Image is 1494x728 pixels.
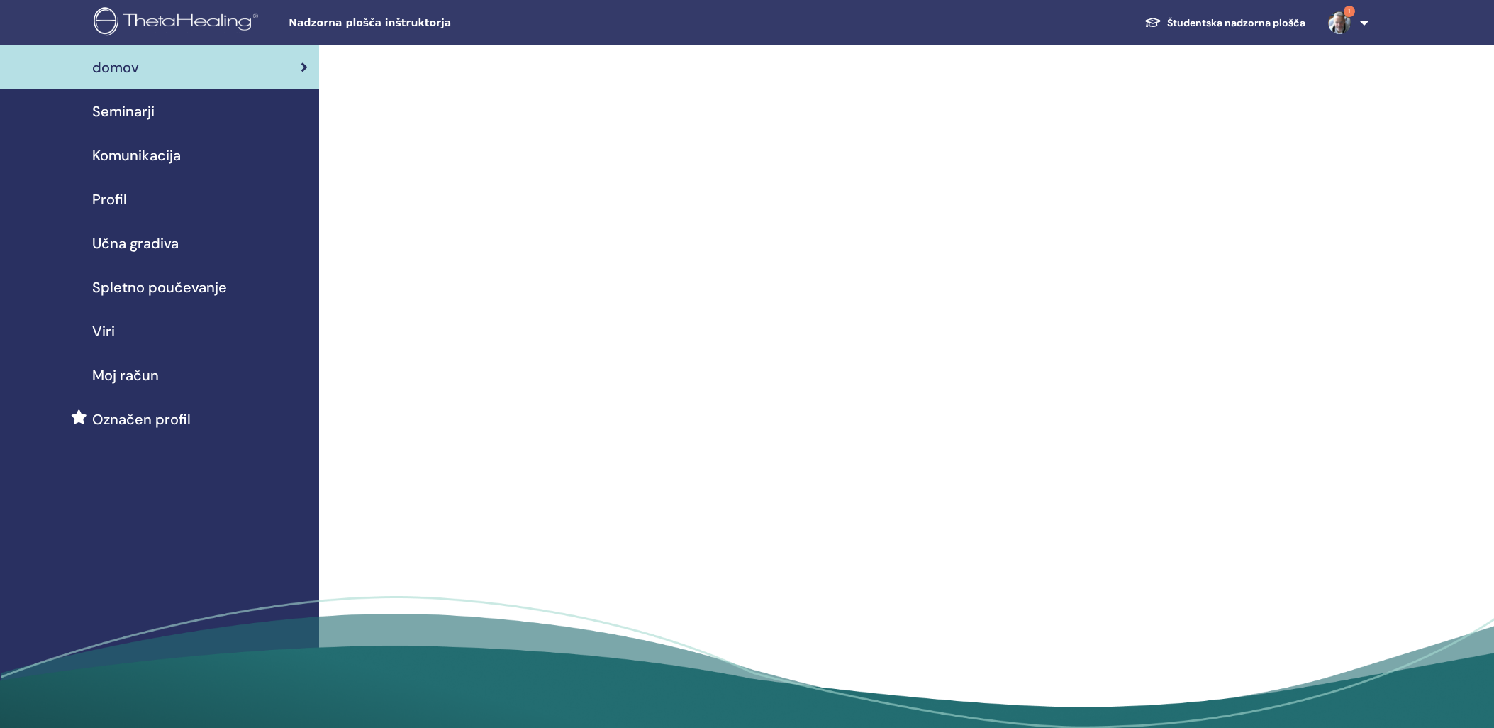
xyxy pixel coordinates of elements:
span: Moj račun [92,365,159,386]
span: Učna gradiva [92,233,179,254]
span: Viri [92,321,115,342]
span: Spletno poučevanje [92,277,227,298]
span: 1 [1344,6,1355,17]
img: graduation-cap-white.svg [1144,16,1161,28]
span: Seminarji [92,101,155,122]
a: Študentska nadzorna plošča [1133,10,1317,36]
img: default.jpg [1328,11,1351,34]
span: Profil [92,189,127,210]
span: Označen profil [92,409,191,430]
span: domov [92,57,139,78]
img: logo.png [94,7,263,39]
span: Nadzorna plošča inštruktorja [289,16,501,31]
span: Komunikacija [92,145,181,166]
